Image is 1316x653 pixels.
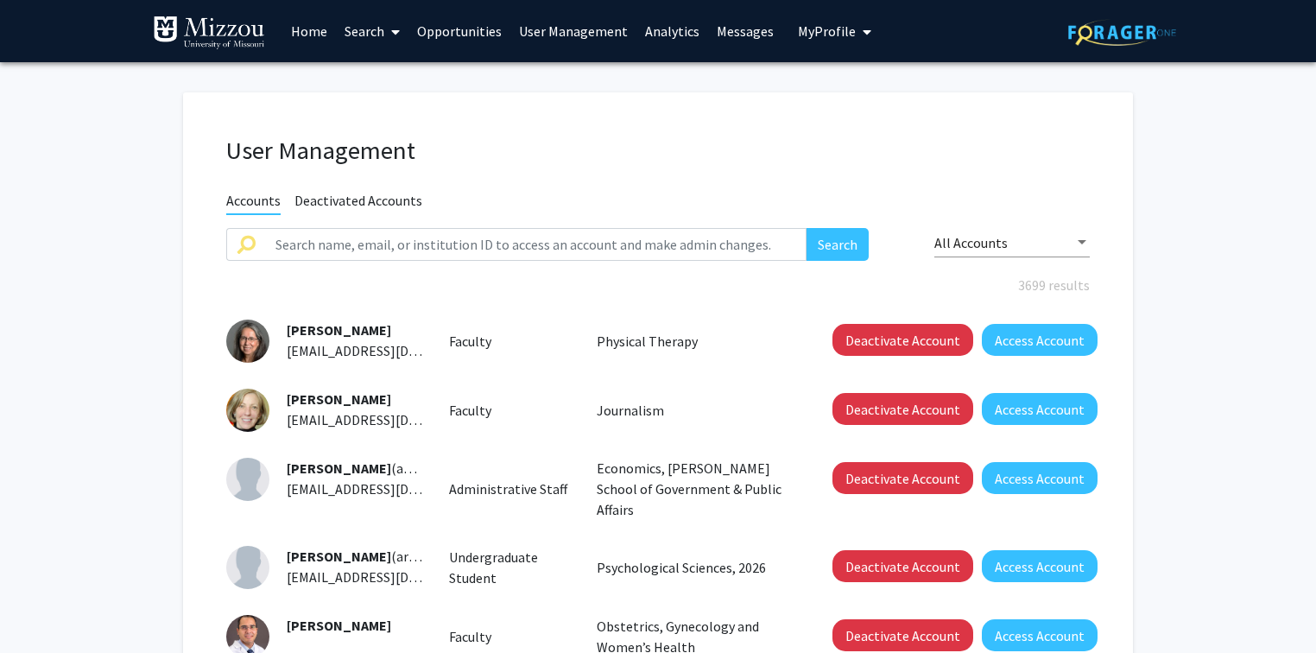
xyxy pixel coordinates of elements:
[708,1,782,61] a: Messages
[13,575,73,640] iframe: Chat
[597,400,794,421] p: Journalism
[597,458,794,520] p: Economics, [PERSON_NAME] School of Government & Public Affairs
[287,390,391,408] span: [PERSON_NAME]
[832,619,973,651] button: Deactivate Account
[982,550,1098,582] button: Access Account
[832,393,973,425] button: Deactivate Account
[832,462,973,494] button: Deactivate Account
[408,1,510,61] a: Opportunities
[287,411,497,428] span: [EMAIL_ADDRESS][DOMAIN_NAME]
[597,557,794,578] p: Psychological Sciences, 2026
[226,192,281,215] span: Accounts
[287,460,462,477] span: (abbottkm)
[982,619,1098,651] button: Access Account
[798,22,856,40] span: My Profile
[226,136,1090,166] h1: User Management
[436,547,585,588] div: Undergraduate Student
[287,548,440,565] span: (araxht)
[287,460,391,477] span: [PERSON_NAME]
[436,479,585,499] div: Administrative Staff
[226,320,269,363] img: Profile Picture
[832,550,973,582] button: Deactivate Account
[934,234,1008,251] span: All Accounts
[636,1,708,61] a: Analytics
[287,617,391,634] span: [PERSON_NAME]
[832,324,973,356] button: Deactivate Account
[287,548,391,565] span: [PERSON_NAME]
[436,626,585,647] div: Faculty
[982,393,1098,425] button: Access Account
[287,568,497,586] span: [EMAIL_ADDRESS][DOMAIN_NAME]
[153,16,265,50] img: University of Missouri Logo
[226,389,269,432] img: Profile Picture
[213,275,1103,295] div: 3699 results
[287,342,567,359] span: [EMAIL_ADDRESS][DOMAIN_NAME][US_STATE]
[597,331,794,352] p: Physical Therapy
[1068,19,1176,46] img: ForagerOne Logo
[287,480,497,498] span: [EMAIL_ADDRESS][DOMAIN_NAME]
[282,1,336,61] a: Home
[226,458,269,501] img: Profile Picture
[807,228,869,261] button: Search
[294,192,422,213] span: Deactivated Accounts
[287,321,391,339] span: [PERSON_NAME]
[265,228,807,261] input: Search name, email, or institution ID to access an account and make admin changes.
[226,546,269,589] img: Profile Picture
[982,324,1098,356] button: Access Account
[982,462,1098,494] button: Access Account
[336,1,408,61] a: Search
[436,331,585,352] div: Faculty
[510,1,636,61] a: User Management
[436,400,585,421] div: Faculty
